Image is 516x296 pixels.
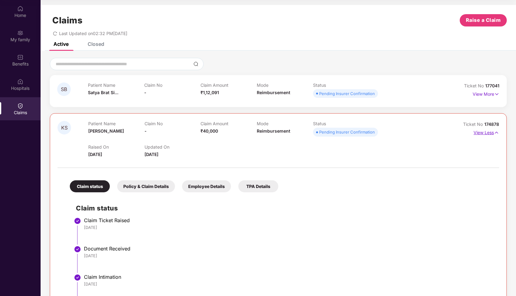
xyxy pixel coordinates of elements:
[74,217,81,225] img: svg+xml;base64,PHN2ZyBpZD0iU3RlcC1Eb25lLTMyeDMyIiB4bWxucz0iaHR0cDovL3d3dy53My5vcmcvMjAwMC9zdmciIH...
[53,31,57,36] span: redo
[463,122,484,127] span: Ticket No
[54,41,69,47] div: Active
[145,121,201,126] p: Claim No
[313,121,369,126] p: Status
[485,83,499,88] span: 177041
[145,152,158,157] span: [DATE]
[474,128,499,136] p: View Less
[84,253,493,258] div: [DATE]
[144,82,200,88] p: Claim No
[200,121,257,126] p: Claim Amount
[200,90,219,95] span: ₹1,12,091
[84,246,493,252] div: Document Received
[84,281,493,287] div: [DATE]
[473,89,499,98] p: View More
[257,90,290,95] span: Reimbursement
[200,128,218,134] span: ₹40,000
[61,125,68,130] span: KS
[200,82,257,88] p: Claim Amount
[145,144,201,150] p: Updated On
[88,90,118,95] span: Satya Brat Si...
[17,6,23,12] img: svg+xml;base64,PHN2ZyBpZD0iSG9tZSIgeG1sbnM9Imh0dHA6Ly93d3cudzMub3JnLzIwMDAvc3ZnIiB3aWR0aD0iMjAiIG...
[88,152,102,157] span: [DATE]
[88,41,104,47] div: Closed
[17,103,23,109] img: svg+xml;base64,PHN2ZyBpZD0iQ2xhaW0iIHhtbG5zPSJodHRwOi8vd3d3LnczLm9yZy8yMDAwL3N2ZyIgd2lkdGg9IjIwIi...
[319,129,375,135] div: Pending Insurer Confirmation
[74,274,81,281] img: svg+xml;base64,PHN2ZyBpZD0iU3RlcC1Eb25lLTMyeDMyIiB4bWxucz0iaHR0cDovL3d3dy53My5vcmcvMjAwMC9zdmciIH...
[76,203,493,213] h2: Claim status
[88,121,145,126] p: Patient Name
[319,90,375,97] div: Pending Insurer Confirmation
[494,91,499,98] img: svg+xml;base64,PHN2ZyB4bWxucz0iaHR0cDovL3d3dy53My5vcmcvMjAwMC9zdmciIHdpZHRoPSIxNyIgaGVpZ2h0PSIxNy...
[88,144,145,150] p: Raised On
[74,246,81,253] img: svg+xml;base64,PHN2ZyBpZD0iU3RlcC1Eb25lLTMyeDMyIiB4bWxucz0iaHR0cDovL3d3dy53My5vcmcvMjAwMC9zdmciIH...
[88,82,144,88] p: Patient Name
[84,217,493,223] div: Claim Ticket Raised
[182,180,231,192] div: Employee Details
[70,180,110,192] div: Claim status
[460,14,507,26] button: Raise a Claim
[61,87,67,92] span: SB
[145,128,147,134] span: -
[484,122,499,127] span: 174878
[193,62,198,66] img: svg+xml;base64,PHN2ZyBpZD0iU2VhcmNoLTMyeDMyIiB4bWxucz0iaHR0cDovL3d3dy53My5vcmcvMjAwMC9zdmciIHdpZH...
[257,121,313,126] p: Mode
[17,78,23,85] img: svg+xml;base64,PHN2ZyBpZD0iSG9zcGl0YWxzIiB4bWxucz0iaHR0cDovL3d3dy53My5vcmcvMjAwMC9zdmciIHdpZHRoPS...
[238,180,278,192] div: TPA Details
[313,82,369,88] p: Status
[494,129,499,136] img: svg+xml;base64,PHN2ZyB4bWxucz0iaHR0cDovL3d3dy53My5vcmcvMjAwMC9zdmciIHdpZHRoPSIxNyIgaGVpZ2h0PSIxNy...
[52,15,82,26] h1: Claims
[59,31,127,36] span: Last Updated on 02:32 PM[DATE]
[17,30,23,36] img: svg+xml;base64,PHN2ZyB3aWR0aD0iMjAiIGhlaWdodD0iMjAiIHZpZXdCb3g9IjAgMCAyMCAyMCIgZmlsbD0ibm9uZSIgeG...
[464,83,485,88] span: Ticket No
[88,128,124,134] span: [PERSON_NAME]
[84,274,493,280] div: Claim Intimation
[144,90,146,95] span: -
[17,54,23,60] img: svg+xml;base64,PHN2ZyBpZD0iQmVuZWZpdHMiIHhtbG5zPSJodHRwOi8vd3d3LnczLm9yZy8yMDAwL3N2ZyIgd2lkdGg9Ij...
[257,82,313,88] p: Mode
[84,225,493,230] div: [DATE]
[257,128,290,134] span: Reimbursement
[117,180,175,192] div: Policy & Claim Details
[466,16,501,24] span: Raise a Claim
